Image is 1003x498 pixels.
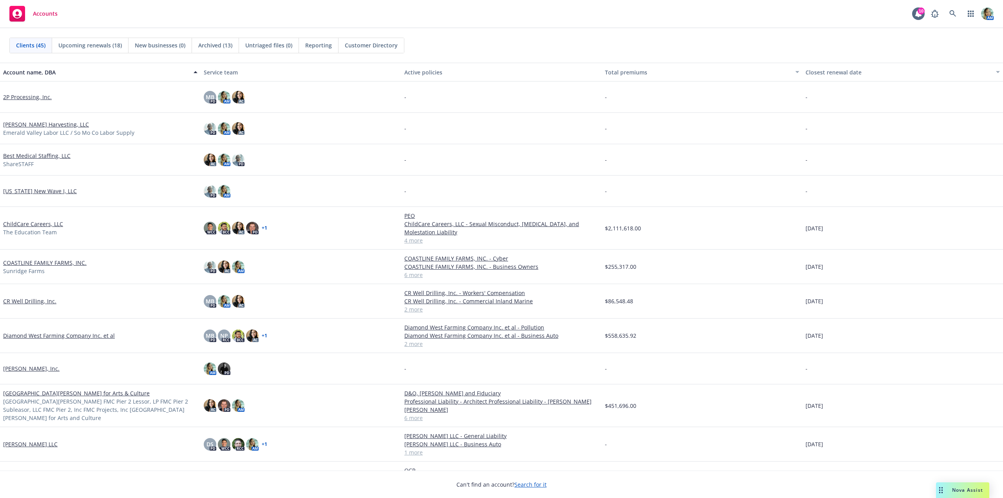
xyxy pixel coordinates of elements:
span: [DATE] [806,297,823,305]
a: [PERSON_NAME] Harvesting, LLC [3,120,89,129]
a: [PERSON_NAME], Inc. [3,364,60,373]
a: CR Well Drilling, Inc. - Workers' Compensation [404,289,599,297]
a: Report a Bug [927,6,943,22]
a: [PERSON_NAME] LLC - Business Auto [404,440,599,448]
img: photo [232,330,244,342]
img: photo [218,438,230,451]
span: [DATE] [806,440,823,448]
span: $86,548.48 [605,297,633,305]
a: Professional Liability - Architect Professional Liability - [PERSON_NAME] [PERSON_NAME] [404,397,599,414]
a: Best Medical Staffing, LLC [3,152,71,160]
img: photo [246,222,259,234]
span: [DATE] [806,402,823,410]
span: - [605,93,607,101]
img: photo [218,295,230,308]
img: photo [246,330,259,342]
span: The Education Team [3,228,57,236]
div: Drag to move [936,482,946,498]
a: OCP [404,466,599,474]
img: photo [218,122,230,135]
a: Diamond West Farming Company Inc. et al - Business Auto [404,331,599,340]
img: photo [218,154,230,166]
img: photo [204,399,216,412]
a: CR Well Drilling, Inc. - Commercial Inland Marine [404,297,599,305]
img: photo [218,91,230,103]
span: - [806,124,807,132]
a: 6 more [404,414,599,422]
a: 2P Processing, Inc. [3,93,52,101]
span: - [605,156,607,164]
span: DS [206,440,214,448]
span: Reporting [305,41,332,49]
span: - [605,187,607,195]
a: + 1 [262,226,267,230]
span: Archived (13) [198,41,232,49]
img: photo [204,222,216,234]
a: Accounts [6,3,61,25]
div: 10 [918,7,925,14]
span: - [806,187,807,195]
span: - [404,93,406,101]
a: PEO [404,212,599,220]
a: 1 more [404,448,599,456]
img: photo [218,185,230,197]
img: photo [232,399,244,412]
span: $451,696.00 [605,402,636,410]
img: photo [232,154,244,166]
span: [DATE] [806,224,823,232]
div: Active policies [404,68,599,76]
span: [DATE] [806,263,823,271]
img: photo [232,295,244,308]
div: Closest renewal date [806,68,991,76]
span: - [806,364,807,373]
img: photo [981,7,994,20]
span: - [404,364,406,373]
span: Nova Assist [952,487,983,493]
a: COASTLINE FAMILY FARMS, INC. - Cyber [404,254,599,263]
span: Upcoming renewals (18) [58,41,122,49]
img: photo [232,222,244,234]
span: - [605,124,607,132]
span: NP [220,331,228,340]
a: COASTLINE FAMILY FARMS, INC. - Business Owners [404,263,599,271]
button: Active policies [401,63,602,81]
a: 2 more [404,305,599,313]
a: Search [945,6,961,22]
a: [PERSON_NAME] LLC - General Liability [404,432,599,440]
img: photo [232,91,244,103]
div: Account name, DBA [3,68,189,76]
img: photo [218,362,230,375]
span: MB [206,331,214,340]
a: ChildCare Careers, LLC - Sexual Misconduct, [MEDICAL_DATA], and Molestation Liability [404,220,599,236]
img: photo [204,261,216,273]
a: ChildCare Careers, LLC [3,220,63,228]
img: photo [204,154,216,166]
span: ShareSTAFF [3,160,34,168]
span: Can't find an account? [456,480,547,489]
div: Service team [204,68,398,76]
span: Emerald Valley Labor LLC / So Mo Co Labor Supply [3,129,134,137]
span: - [806,93,807,101]
img: photo [218,261,230,273]
span: Accounts [33,11,58,17]
button: Nova Assist [936,482,989,498]
span: $255,317.00 [605,263,636,271]
button: Service team [201,63,401,81]
span: MB [206,93,214,101]
a: D&O, [PERSON_NAME] and Fiduciary [404,389,599,397]
span: MB [206,297,214,305]
a: COASTLINE FAMILY FARMS, INC. [3,259,87,267]
span: - [605,440,607,448]
a: 2 more [404,340,599,348]
img: photo [232,438,244,451]
img: photo [204,122,216,135]
a: 4 more [404,236,599,244]
span: $2,111,618.00 [605,224,641,232]
a: [PERSON_NAME] LLC [3,440,58,448]
img: photo [218,222,230,234]
img: photo [204,185,216,197]
span: [DATE] [806,331,823,340]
